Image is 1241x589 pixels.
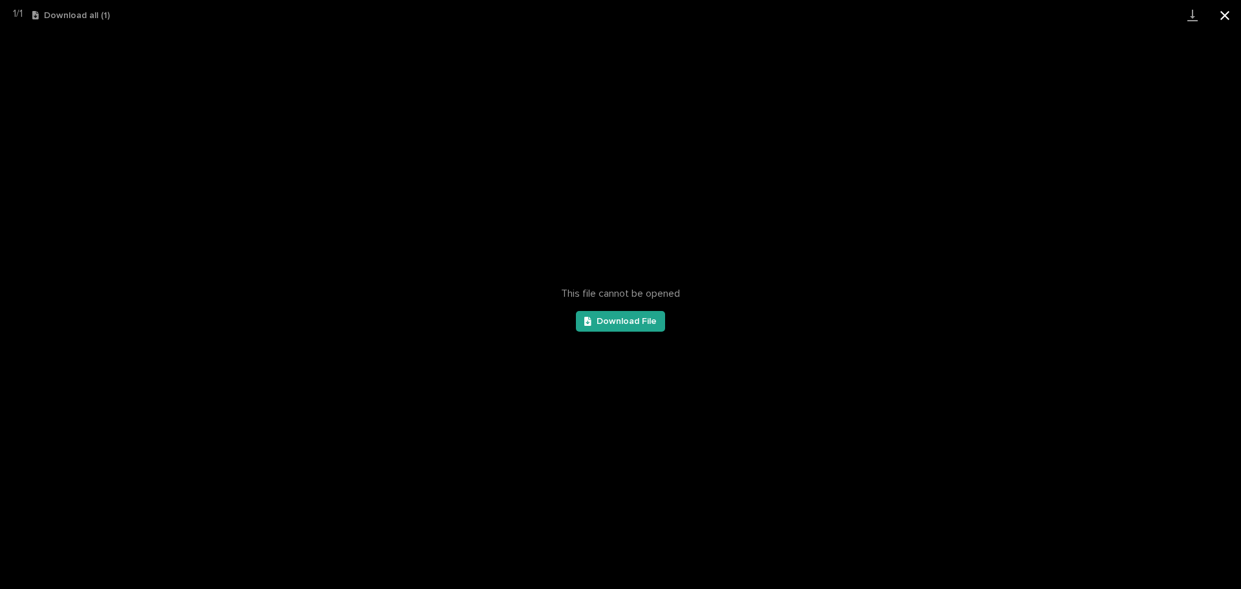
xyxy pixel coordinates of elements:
span: 1 [19,8,23,19]
button: Download all (1) [32,11,110,20]
a: Download File [576,311,665,332]
span: Download File [597,317,657,326]
span: This file cannot be opened [561,288,680,300]
span: 1 [13,8,16,19]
